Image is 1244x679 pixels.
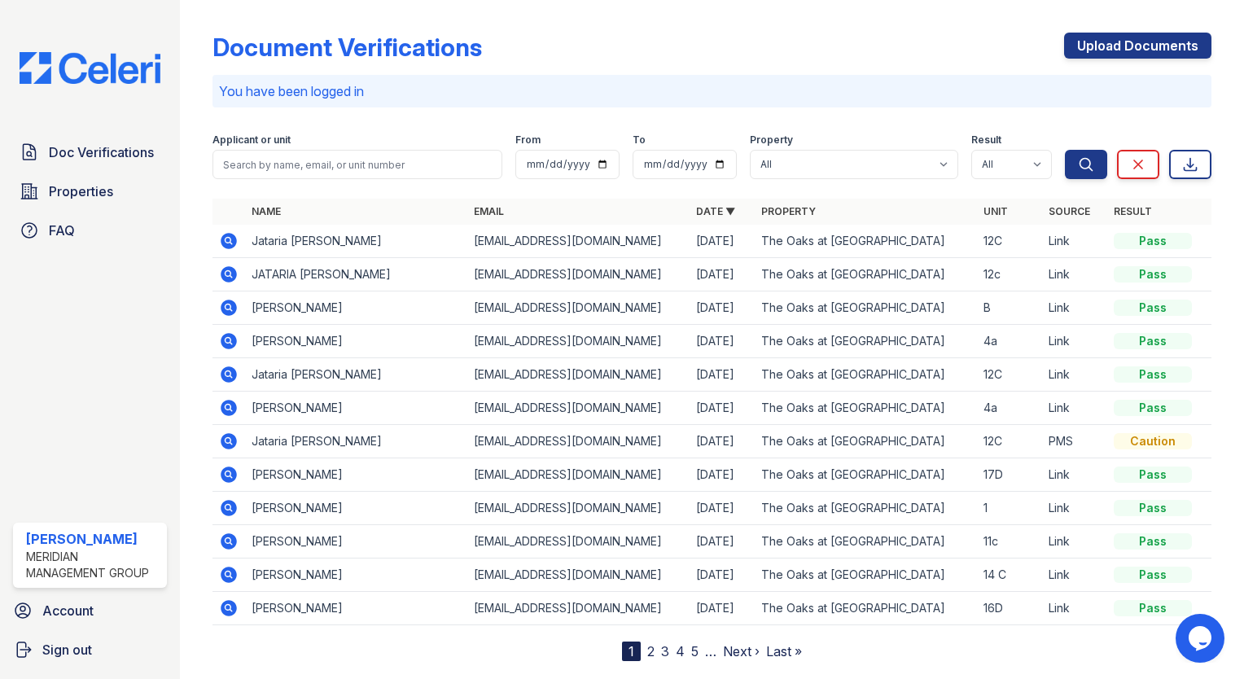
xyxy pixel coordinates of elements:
td: [DATE] [690,358,755,392]
td: 12c [977,258,1042,291]
td: 1 [977,492,1042,525]
td: The Oaks at [GEOGRAPHIC_DATA] [755,425,977,458]
td: [PERSON_NAME] [245,492,467,525]
label: To [633,134,646,147]
td: Jataria [PERSON_NAME] [245,225,467,258]
td: PMS [1042,425,1107,458]
td: Jataria [PERSON_NAME] [245,425,467,458]
div: Pass [1114,500,1192,516]
a: Unit [983,205,1008,217]
div: Pass [1114,567,1192,583]
td: Link [1042,225,1107,258]
td: 12C [977,425,1042,458]
td: [PERSON_NAME] [245,559,467,592]
a: Property [761,205,816,217]
td: Link [1042,592,1107,625]
td: The Oaks at [GEOGRAPHIC_DATA] [755,291,977,325]
td: 12C [977,358,1042,392]
a: Name [252,205,281,217]
div: 1 [622,642,641,661]
a: FAQ [13,214,167,247]
div: Pass [1114,333,1192,349]
div: Pass [1114,233,1192,249]
td: [PERSON_NAME] [245,525,467,559]
span: … [705,642,716,661]
a: Upload Documents [1064,33,1211,59]
a: Source [1049,205,1090,217]
td: Link [1042,325,1107,358]
a: Properties [13,175,167,208]
a: Sign out [7,633,173,666]
td: [EMAIL_ADDRESS][DOMAIN_NAME] [467,258,690,291]
a: Doc Verifications [13,136,167,169]
a: Last » [766,643,802,659]
td: [PERSON_NAME] [245,392,467,425]
td: The Oaks at [GEOGRAPHIC_DATA] [755,392,977,425]
div: Meridian Management Group [26,549,160,581]
td: The Oaks at [GEOGRAPHIC_DATA] [755,358,977,392]
a: Email [474,205,504,217]
iframe: chat widget [1176,614,1228,663]
span: Doc Verifications [49,142,154,162]
span: FAQ [49,221,75,240]
td: [DATE] [690,559,755,592]
td: The Oaks at [GEOGRAPHIC_DATA] [755,325,977,358]
td: [EMAIL_ADDRESS][DOMAIN_NAME] [467,358,690,392]
a: Account [7,594,173,627]
td: Link [1042,258,1107,291]
td: [DATE] [690,525,755,559]
div: Pass [1114,467,1192,483]
td: [EMAIL_ADDRESS][DOMAIN_NAME] [467,225,690,258]
td: JATARIA [PERSON_NAME] [245,258,467,291]
span: Properties [49,182,113,201]
td: [DATE] [690,592,755,625]
td: 17D [977,458,1042,492]
td: Jataria [PERSON_NAME] [245,358,467,392]
td: 16D [977,592,1042,625]
label: From [515,134,541,147]
label: Result [971,134,1001,147]
a: 2 [647,643,655,659]
td: [DATE] [690,225,755,258]
div: Document Verifications [212,33,482,62]
td: [DATE] [690,425,755,458]
td: [DATE] [690,291,755,325]
td: [EMAIL_ADDRESS][DOMAIN_NAME] [467,492,690,525]
td: [EMAIL_ADDRESS][DOMAIN_NAME] [467,559,690,592]
a: Result [1114,205,1152,217]
td: 4a [977,392,1042,425]
td: Link [1042,492,1107,525]
a: 5 [691,643,699,659]
p: You have been logged in [219,81,1205,101]
td: [DATE] [690,492,755,525]
div: Pass [1114,533,1192,550]
td: Link [1042,392,1107,425]
td: [EMAIL_ADDRESS][DOMAIN_NAME] [467,425,690,458]
div: Pass [1114,366,1192,383]
div: Caution [1114,433,1192,449]
td: [EMAIL_ADDRESS][DOMAIN_NAME] [467,592,690,625]
td: 14 C [977,559,1042,592]
td: The Oaks at [GEOGRAPHIC_DATA] [755,225,977,258]
td: 11c [977,525,1042,559]
td: The Oaks at [GEOGRAPHIC_DATA] [755,592,977,625]
td: Link [1042,458,1107,492]
td: 4a [977,325,1042,358]
img: CE_Logo_Blue-a8612792a0a2168367f1c8372b55b34899dd931a85d93a1a3d3e32e68fde9ad4.png [7,52,173,84]
td: [PERSON_NAME] [245,458,467,492]
td: [DATE] [690,458,755,492]
td: The Oaks at [GEOGRAPHIC_DATA] [755,258,977,291]
td: The Oaks at [GEOGRAPHIC_DATA] [755,492,977,525]
span: Account [42,601,94,620]
div: Pass [1114,600,1192,616]
td: [PERSON_NAME] [245,325,467,358]
td: [DATE] [690,258,755,291]
td: [EMAIL_ADDRESS][DOMAIN_NAME] [467,325,690,358]
td: The Oaks at [GEOGRAPHIC_DATA] [755,559,977,592]
td: Link [1042,358,1107,392]
div: [PERSON_NAME] [26,529,160,549]
td: B [977,291,1042,325]
label: Applicant or unit [212,134,291,147]
td: [EMAIL_ADDRESS][DOMAIN_NAME] [467,291,690,325]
